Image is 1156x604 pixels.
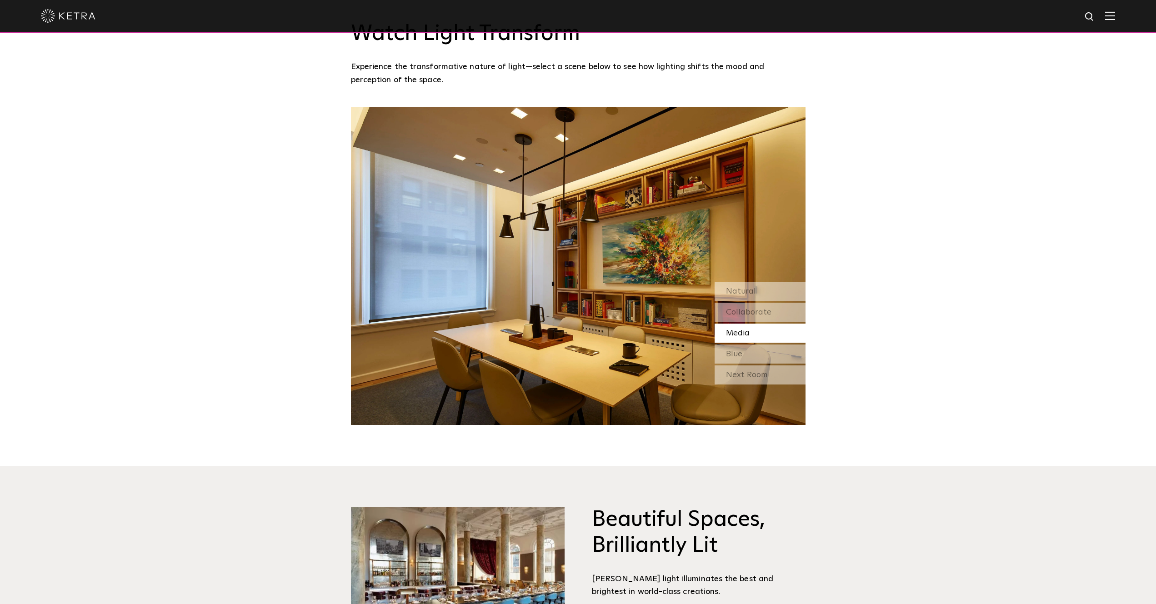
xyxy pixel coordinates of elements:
[351,107,806,425] img: SS-Desktop-CEC-03
[1084,11,1096,23] img: search icon
[726,329,750,337] span: Media
[351,21,806,47] h3: Watch Light Transform
[1105,11,1115,20] img: Hamburger%20Nav.svg
[726,287,756,295] span: Natural
[41,9,95,23] img: ketra-logo-2019-white
[726,350,742,358] span: Blue
[592,507,806,559] h3: Beautiful Spaces, Brilliantly Lit
[715,365,806,384] div: Next Room
[351,60,801,86] p: Experience the transformative nature of light—select a scene below to see how lighting shifts the...
[592,573,806,599] div: [PERSON_NAME] light illuminates the best and brightest in world-class creations.
[726,308,771,316] span: Collaborate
